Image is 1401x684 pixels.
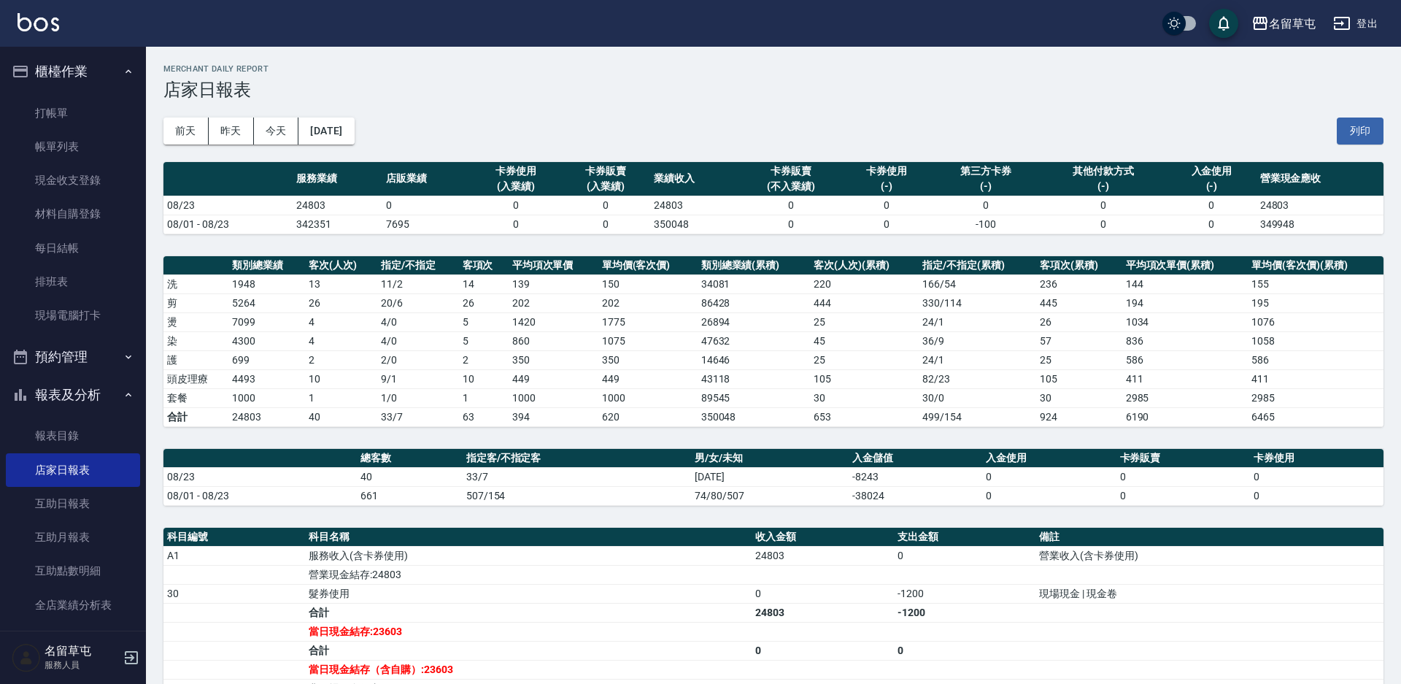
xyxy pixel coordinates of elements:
td: 24803 [1257,196,1383,215]
td: 2 [305,350,377,369]
td: 4493 [228,369,305,388]
img: Person [12,643,41,672]
th: 店販業績 [382,162,471,196]
td: 14 [459,274,509,293]
td: 合計 [163,407,228,426]
td: 24803 [752,603,893,622]
th: 指定客/不指定客 [463,449,691,468]
td: 350 [509,350,598,369]
td: 836 [1122,331,1248,350]
td: 661 [357,486,462,505]
td: 0 [471,196,560,215]
td: 6465 [1248,407,1383,426]
td: -1200 [894,584,1035,603]
td: 411 [1248,369,1383,388]
td: 合計 [305,603,752,622]
td: 0 [1116,467,1250,486]
td: 1 [459,388,509,407]
td: 4 [305,331,377,350]
td: 2985 [1122,388,1248,407]
td: 699 [228,350,305,369]
th: 營業現金應收 [1257,162,1383,196]
td: 08/23 [163,196,293,215]
td: 0 [561,215,650,234]
td: 24 / 1 [919,312,1036,331]
th: 卡券使用 [1250,449,1383,468]
th: 客次(人次)(累積) [810,256,919,275]
button: 報表及分析 [6,376,140,414]
td: 0 [382,196,471,215]
td: 0 [471,215,560,234]
a: 材料自購登錄 [6,197,140,231]
div: (入業績) [475,179,557,194]
th: 科目編號 [163,528,305,547]
h3: 店家日報表 [163,80,1383,100]
td: 26894 [698,312,810,331]
td: 30 / 0 [919,388,1036,407]
a: 現金收支登錄 [6,164,140,197]
td: 服務收入(含卡券使用) [305,546,752,565]
td: 449 [598,369,698,388]
th: 科目名稱 [305,528,752,547]
td: 11 / 2 [377,274,458,293]
button: 登出 [1327,10,1383,37]
td: 236 [1036,274,1122,293]
td: 499/154 [919,407,1036,426]
div: (-) [846,179,927,194]
td: 1058 [1248,331,1383,350]
td: 89545 [698,388,810,407]
div: (入業績) [565,179,647,194]
td: 330 / 114 [919,293,1036,312]
td: 24803 [650,196,739,215]
a: 店家日報表 [6,453,140,487]
td: 342351 [293,215,382,234]
button: 前天 [163,118,209,145]
td: 0 [752,584,893,603]
table: a dense table [163,162,1383,234]
td: 10 [305,369,377,388]
td: 0 [842,215,931,234]
td: 髮券使用 [305,584,752,603]
td: 47632 [698,331,810,350]
td: 350048 [698,407,810,426]
div: (-) [935,179,1036,194]
td: 586 [1248,350,1383,369]
td: 1000 [598,388,698,407]
td: 營業現金結存:24803 [305,565,752,584]
td: 0 [1167,196,1256,215]
td: 套餐 [163,388,228,407]
td: 4 / 0 [377,331,458,350]
div: 入金使用 [1170,164,1252,179]
td: 34081 [698,274,810,293]
th: 入金儲值 [849,449,982,468]
button: [DATE] [298,118,354,145]
td: 合計 [305,641,752,660]
th: 指定/不指定 [377,256,458,275]
td: 20 / 6 [377,293,458,312]
td: 155 [1248,274,1383,293]
th: 卡券販賣 [1116,449,1250,468]
button: 櫃檯作業 [6,53,140,91]
td: 染 [163,331,228,350]
td: 營業收入(含卡券使用) [1035,546,1383,565]
button: 昨天 [209,118,254,145]
td: 1034 [1122,312,1248,331]
td: 0 [1167,215,1256,234]
a: 每日結帳 [6,231,140,265]
div: (-) [1170,179,1252,194]
td: 頭皮理療 [163,369,228,388]
table: a dense table [163,256,1383,427]
td: 08/01 - 08/23 [163,215,293,234]
th: 業績收入 [650,162,739,196]
td: 08/01 - 08/23 [163,486,357,505]
td: 30 [1036,388,1122,407]
td: 924 [1036,407,1122,426]
td: 507/154 [463,486,691,505]
td: 350 [598,350,698,369]
td: 445 [1036,293,1122,312]
th: 客項次(累積) [1036,256,1122,275]
p: 服務人員 [45,658,119,672]
td: 620 [598,407,698,426]
td: 25 [810,350,919,369]
td: 26 [459,293,509,312]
